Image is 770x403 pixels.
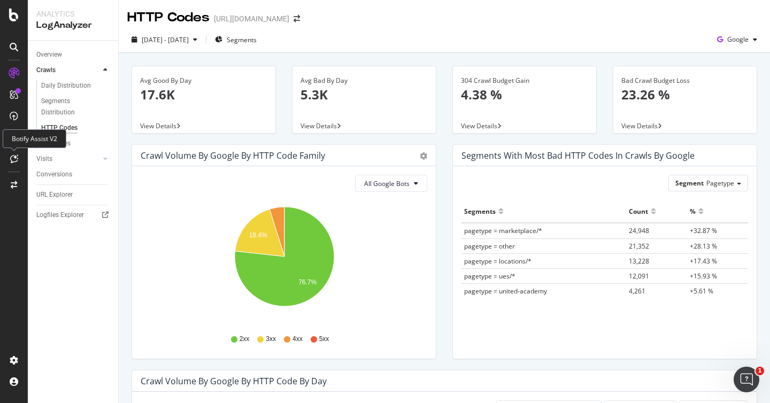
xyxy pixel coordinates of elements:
a: Resources [41,138,111,149]
span: View Details [140,121,176,130]
span: View Details [301,121,337,130]
div: Bad Crawl Budget Loss [621,76,749,86]
svg: A chart. [141,200,427,324]
span: Pagetype [706,179,734,188]
span: pagetype = ues/* [464,272,515,281]
div: Segments with most bad HTTP codes in Crawls by google [461,150,695,161]
span: pagetype = locations/* [464,257,532,266]
span: Segment [675,179,704,188]
span: pagetype = other [464,242,515,251]
span: 13,228 [629,257,649,266]
span: 3xx [266,335,276,344]
span: 4xx [292,335,303,344]
span: +17.43 % [690,257,717,266]
div: Analytics [36,9,110,19]
div: Conversions [36,169,72,180]
span: +5.61 % [690,286,713,296]
p: 5.3K [301,86,428,104]
button: Segments [211,31,261,48]
a: Visits [36,153,100,165]
div: Count [629,203,648,220]
span: All Google Bots [364,179,410,188]
div: % [690,203,696,220]
p: 4.38 % [461,86,588,104]
a: Logfiles Explorer [36,210,111,221]
text: 76.7% [298,279,317,286]
div: Crawls [36,65,56,76]
div: [URL][DOMAIN_NAME] [214,13,289,24]
div: Avg Good By Day [140,76,267,86]
button: [DATE] - [DATE] [127,31,202,48]
div: Daily Distribution [41,80,91,91]
div: Segments Distribution [41,96,101,118]
button: Google [713,31,761,48]
div: LogAnalyzer [36,19,110,32]
div: Crawl Volume by google by HTTP Code Family [141,150,325,161]
span: 24,948 [629,226,649,235]
button: All Google Bots [355,175,427,192]
span: Segments [227,35,257,44]
a: Overview [36,49,111,60]
p: 17.6K [140,86,267,104]
span: 4,261 [629,286,645,296]
span: +15.93 % [690,272,717,281]
div: HTTP Codes [41,122,78,134]
span: [DATE] - [DATE] [142,35,189,44]
text: 18.4% [249,231,267,239]
div: Visits [36,153,52,165]
div: Crawl Volume by google by HTTP Code by Day [141,376,327,386]
span: 21,352 [629,242,649,251]
div: Avg Bad By Day [301,76,428,86]
span: 12,091 [629,272,649,281]
span: +28.13 % [690,242,717,251]
span: 5xx [319,335,329,344]
iframe: Intercom live chat [734,367,759,392]
a: Conversions [36,169,111,180]
span: 1 [756,367,764,375]
span: Google [727,35,749,44]
p: 23.26 % [621,86,749,104]
div: arrow-right-arrow-left [294,15,300,22]
div: URL Explorer [36,189,73,200]
div: Segments [464,203,496,220]
div: Botify Assist V2 [3,129,66,148]
div: HTTP Codes [127,9,210,27]
span: 2xx [240,335,250,344]
span: View Details [621,121,658,130]
span: +32.87 % [690,226,717,235]
span: View Details [461,121,497,130]
div: 304 Crawl Budget Gain [461,76,588,86]
span: pagetype = marketplace/* [464,226,542,235]
a: URL Explorer [36,189,111,200]
a: Segments Distribution [41,96,111,118]
div: Overview [36,49,62,60]
div: gear [420,152,427,160]
a: HTTP Codes [41,122,111,134]
a: Crawls [36,65,100,76]
div: Logfiles Explorer [36,210,84,221]
span: pagetype = united-academy [464,286,547,296]
a: Daily Distribution [41,80,111,91]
